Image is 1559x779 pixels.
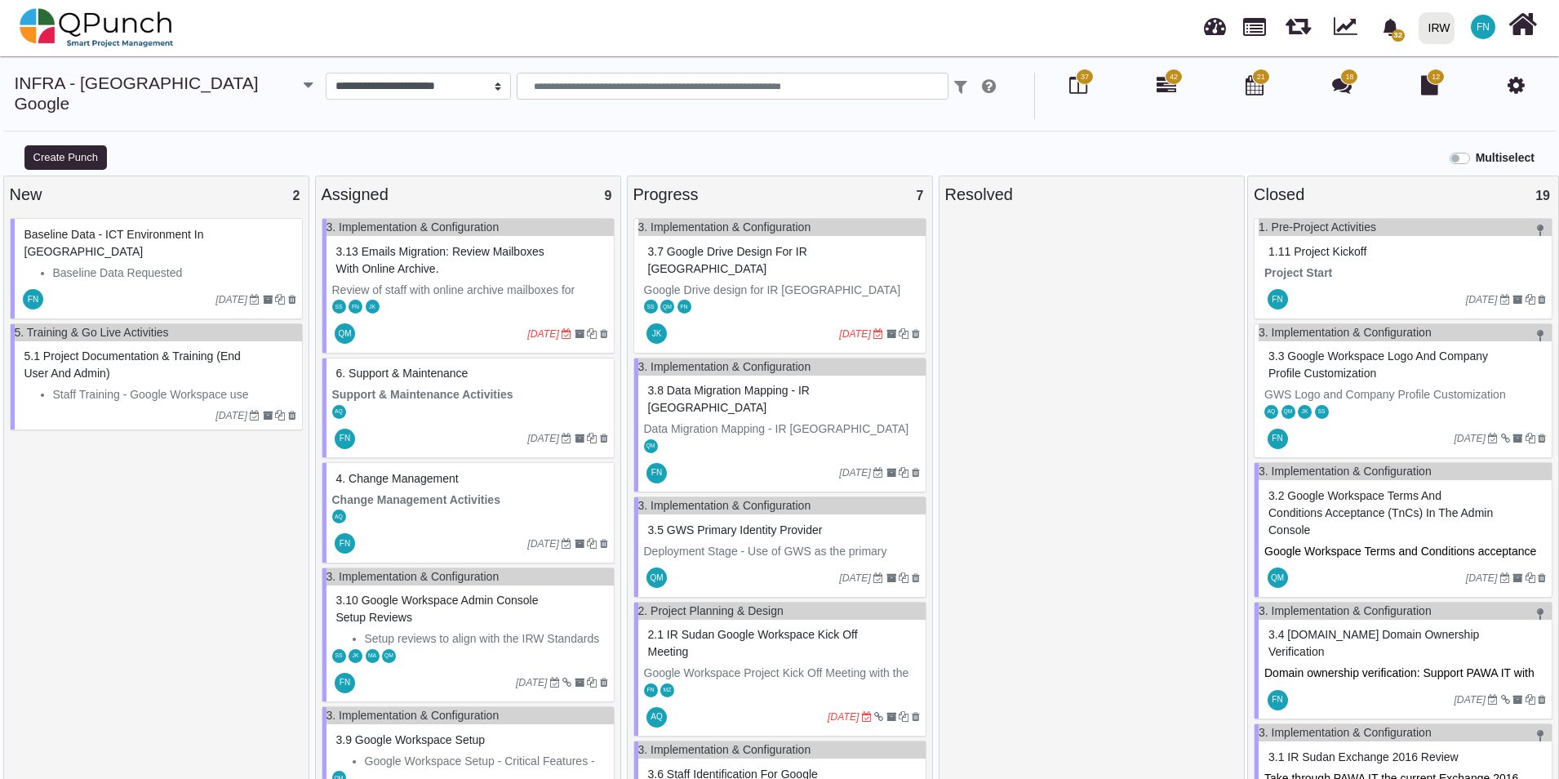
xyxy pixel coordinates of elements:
i: Due Date [562,329,571,339]
a: 3. Implementation & Configuration [326,570,500,583]
span: Francis Ndichu [1471,15,1495,39]
i: Delete [1538,695,1546,705]
i: Clone [899,329,908,339]
i: [DATE] [1466,572,1498,584]
i: [DATE] [215,294,247,305]
i: Delete [600,329,608,339]
p: GWS Logo and Company Profile Customization [1264,386,1546,403]
span: AQ [335,409,343,415]
span: Francis Ndichu [335,673,355,693]
div: Assigned [322,182,615,207]
a: 3. Implementation & Configuration [1259,726,1432,739]
span: Japheth Karumwa [646,323,667,344]
span: JK [652,330,662,338]
i: [DATE] [839,328,871,340]
button: Create Punch [24,145,107,170]
span: 32 [1392,29,1405,42]
span: #80766 [24,349,241,380]
i: Archive [1512,695,1522,705]
span: FN [651,469,662,477]
i: Delete [600,678,608,688]
span: Aamar Qayum [332,510,346,523]
span: Qasim Munir [335,323,355,344]
span: FN [28,296,38,304]
a: 1. Pre-Project Activities [1259,220,1376,234]
a: 3. Implementation & Configuration [1259,604,1432,617]
i: Due Date [1500,295,1510,305]
i: Due Date [873,573,883,583]
span: FN [340,540,350,548]
li: Baseline Data Requested [53,265,296,282]
span: #82173 [336,245,544,275]
span: QM [1284,409,1293,415]
span: FN [646,688,654,693]
i: Archive [575,678,584,688]
i: [DATE] [527,538,559,550]
span: Francis Ndichu [677,300,691,314]
span: Releases [1286,8,1311,35]
a: 2. Project Planning & Design [638,604,784,617]
span: QM [1271,574,1284,582]
span: Qasim Munir [644,439,658,453]
i: Milestone [1537,608,1543,620]
span: Qasim Munir [1268,568,1288,588]
i: Delete [288,295,296,305]
span: JK [369,305,375,310]
span: FN [352,305,359,310]
i: Dependant Task [1501,434,1510,443]
span: Samuel Serugo [332,649,346,663]
p: Google Drive design for IR [GEOGRAPHIC_DATA] Activities [644,282,920,316]
i: Milestone [1537,225,1543,236]
i: Home [1508,9,1537,40]
b: Multiselect [1476,151,1535,164]
span: #82046 [336,472,459,485]
a: 3. Implementation & Configuration [638,499,811,512]
i: Due Date [1488,434,1498,443]
span: #81675 [336,733,486,746]
span: #82171 [648,384,810,414]
span: 18 [1345,72,1353,83]
span: QM [338,330,351,338]
i: Due Date [250,411,260,421]
span: FN [340,434,350,443]
i: Delete [912,329,920,339]
span: #81986 [1268,628,1479,658]
span: Aamar Qayum [1264,405,1278,419]
a: 3. Implementation & Configuration [638,743,811,756]
span: #82000 [1268,245,1366,258]
div: Notification [1376,12,1405,42]
i: Board [1069,75,1087,95]
i: Clone [587,539,597,549]
span: 37 [1081,72,1089,83]
i: Due Date [1488,695,1498,705]
span: Francis Ndichu [1268,690,1288,710]
i: Due Date [562,539,571,549]
span: 7 [917,189,924,203]
i: Archive [575,329,584,339]
a: IRW [1411,1,1461,55]
i: e.g: punch or !ticket or &Category or #label or @username or $priority or *iteration or ^addition... [982,78,996,95]
div: Closed [1254,182,1552,207]
span: 2 [293,189,300,203]
span: 19 [1535,189,1550,203]
i: Delete [600,434,608,443]
span: AQ [335,514,343,520]
i: [DATE] [527,328,559,340]
i: Gantt [1157,75,1176,95]
i: Archive [886,573,896,583]
i: Dependant Task [1501,695,1510,705]
span: Qasim Munir [660,300,674,314]
i: Clone [587,678,597,688]
span: Qasim Munir [1281,405,1295,419]
i: Delete [1538,434,1546,443]
div: IRW [1428,14,1450,42]
span: Google Workspace Terms and Conditions acceptance (TnCs) in the Admin Console. [1264,545,1539,575]
i: Clone [1526,695,1535,705]
i: Due Date [1500,573,1510,583]
i: Document Library [1421,75,1438,95]
i: Clone [899,573,908,583]
i: Delete [1538,573,1546,583]
i: Dependant Task [874,712,883,722]
i: Delete [912,573,920,583]
span: FN [1272,434,1282,443]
